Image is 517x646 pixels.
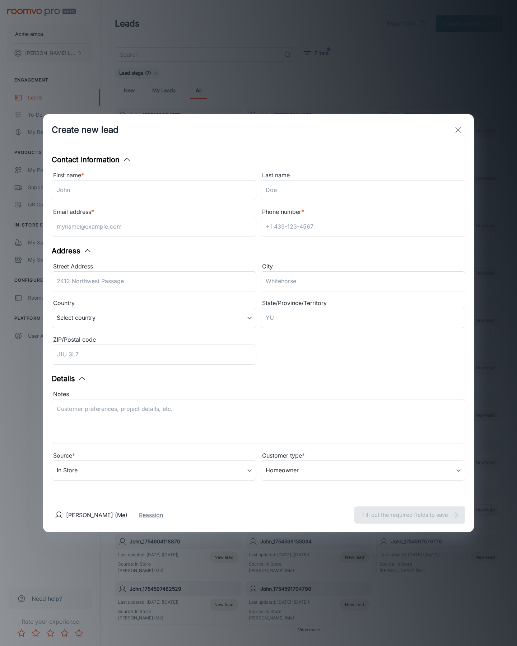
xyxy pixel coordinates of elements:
input: John [52,180,256,200]
div: Source [52,451,256,460]
div: Select country [52,308,256,328]
input: J1U 3L7 [52,345,256,365]
input: Whitehorse [261,271,465,291]
input: myname@example.com [52,217,256,237]
div: State/Province/Territory [261,299,465,308]
input: 2412 Northwest Passage [52,271,256,291]
p: [PERSON_NAME] (Me) [66,511,127,519]
div: Country [52,299,256,308]
button: Address [52,245,92,256]
div: In Store [52,460,256,481]
div: Notes [52,390,465,399]
div: Customer type [261,451,465,460]
input: YU [261,308,465,328]
div: Email address [52,207,256,217]
input: Doe [261,180,465,200]
div: Phone number [261,207,465,217]
button: exit [451,123,465,137]
div: City [261,262,465,271]
div: ZIP/Postal code [52,335,256,345]
div: Last name [261,171,465,180]
h1: Create new lead [52,123,118,136]
div: Homeowner [261,460,465,481]
div: First name [52,171,256,180]
button: Reassign [139,511,163,519]
input: +1 439-123-4567 [261,217,465,237]
button: Contact Information [52,154,131,165]
button: Details [52,373,87,384]
div: Street Address [52,262,256,271]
